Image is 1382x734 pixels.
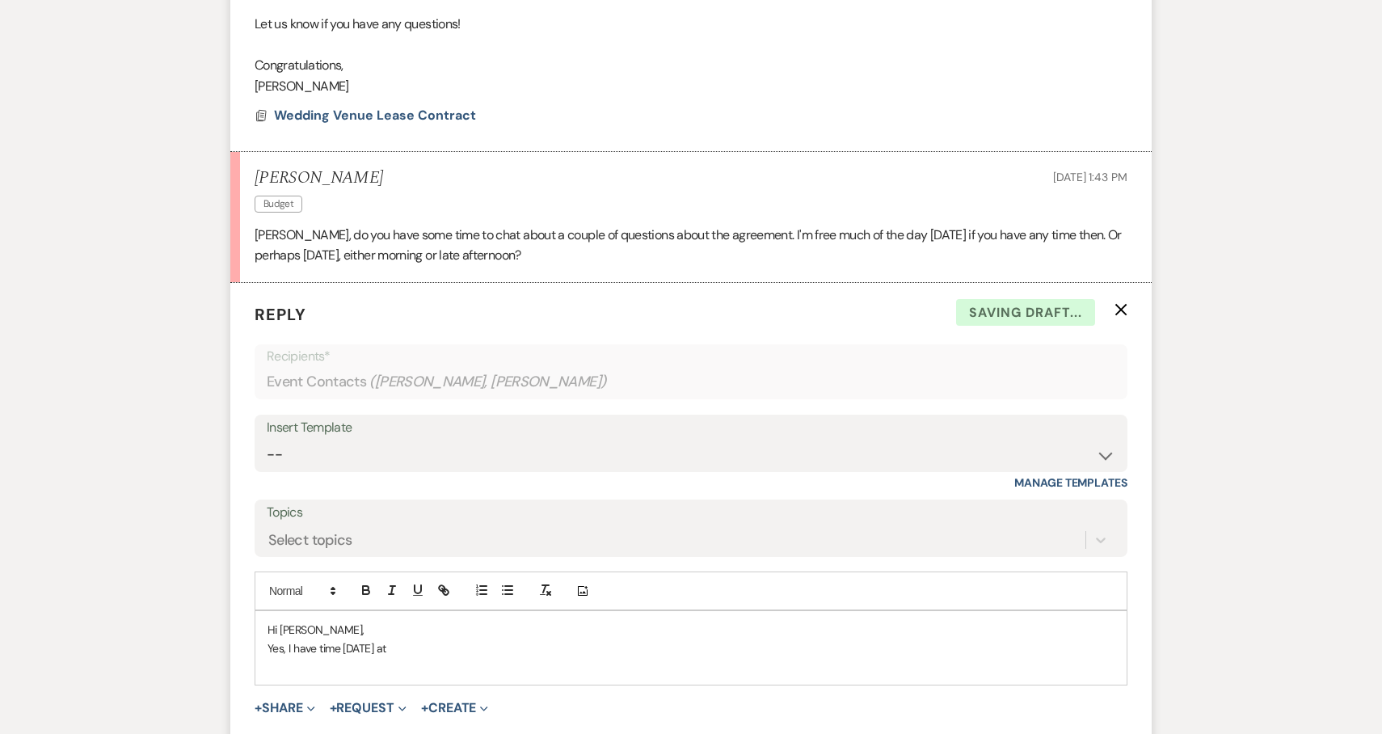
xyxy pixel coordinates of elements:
p: Congratulations, [255,55,1127,76]
span: + [421,702,428,715]
p: Yes, I have time [DATE] at [268,639,1114,657]
span: Reply [255,304,306,325]
span: Saving draft... [956,299,1095,327]
label: Topics [267,501,1115,525]
h5: [PERSON_NAME] [255,168,383,188]
button: Share [255,702,315,715]
p: Let us know if you have any questions! [255,14,1127,35]
p: Recipients* [267,346,1115,367]
button: Request [330,702,407,715]
p: [PERSON_NAME], do you have some time to chat about a couple of questions about the agreement. I'm... [255,225,1127,266]
span: [DATE] 1:43 PM [1053,170,1127,184]
button: Create [421,702,488,715]
p: [PERSON_NAME] [255,76,1127,97]
span: ( [PERSON_NAME], [PERSON_NAME] ) [369,371,607,393]
span: Budget [255,196,302,213]
a: Manage Templates [1014,475,1127,490]
span: Wedding Venue Lease Contract [274,107,476,124]
div: Event Contacts [267,366,1115,398]
span: + [330,702,337,715]
p: Hi [PERSON_NAME], [268,621,1114,639]
button: Wedding Venue Lease Contract [274,106,480,125]
span: + [255,702,262,715]
div: Insert Template [267,416,1115,440]
div: Select topics [268,529,352,551]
